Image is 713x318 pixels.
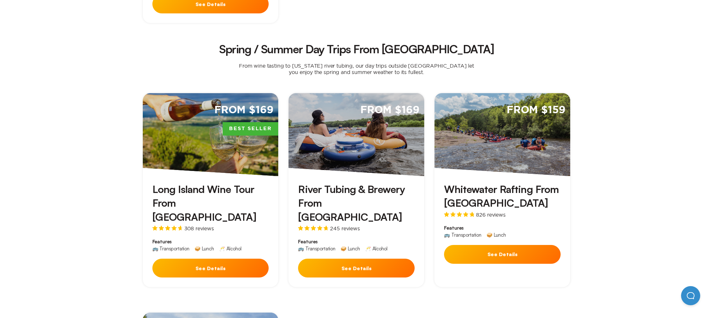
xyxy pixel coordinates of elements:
[298,239,415,245] span: Features
[365,246,387,251] div: 🥂 Alcohol
[229,63,484,75] p: From wine tasting to [US_STATE] river tubing, our day trips outside [GEOGRAPHIC_DATA] let you enj...
[152,239,269,245] span: Features
[444,225,561,231] span: Features
[152,246,189,251] div: 🚌 Transportation
[143,93,279,287] a: From $169Best SellerLong Island Wine Tour From [GEOGRAPHIC_DATA]308 reviewsFeatures🚌 Transportati...
[341,246,360,251] div: 🥪 Lunch
[434,93,570,287] a: From $159Whitewater Rafting From [GEOGRAPHIC_DATA]826 reviewsFeatures🚌 Transportation🥪 LunchSee D...
[330,226,360,231] span: 245 reviews
[298,182,415,224] h3: River Tubing & Brewery From [GEOGRAPHIC_DATA]
[152,182,269,224] h3: Long Island Wine Tour From [GEOGRAPHIC_DATA]
[80,43,632,55] h2: Spring / Summer Day Trips From [GEOGRAPHIC_DATA]
[298,259,415,277] button: See Details
[195,246,214,251] div: 🥪 Lunch
[298,246,335,251] div: 🚌 Transportation
[152,259,269,277] button: See Details
[487,233,506,237] div: 🥪 Lunch
[444,182,561,210] h3: Whitewater Rafting From [GEOGRAPHIC_DATA]
[681,286,700,305] iframe: Help Scout Beacon - Open
[184,226,214,231] span: 308 reviews
[476,212,505,217] span: 826 reviews
[507,103,565,117] span: From $159
[223,122,278,136] span: Best Seller
[288,93,424,287] a: From $169River Tubing & Brewery From [GEOGRAPHIC_DATA]245 reviewsFeatures🚌 Transportation🥪 Lunch🥂...
[360,103,419,117] span: From $169
[444,245,561,264] button: See Details
[219,246,241,251] div: 🥂 Alcohol
[444,233,481,237] div: 🚌 Transportation
[214,103,273,117] span: From $169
